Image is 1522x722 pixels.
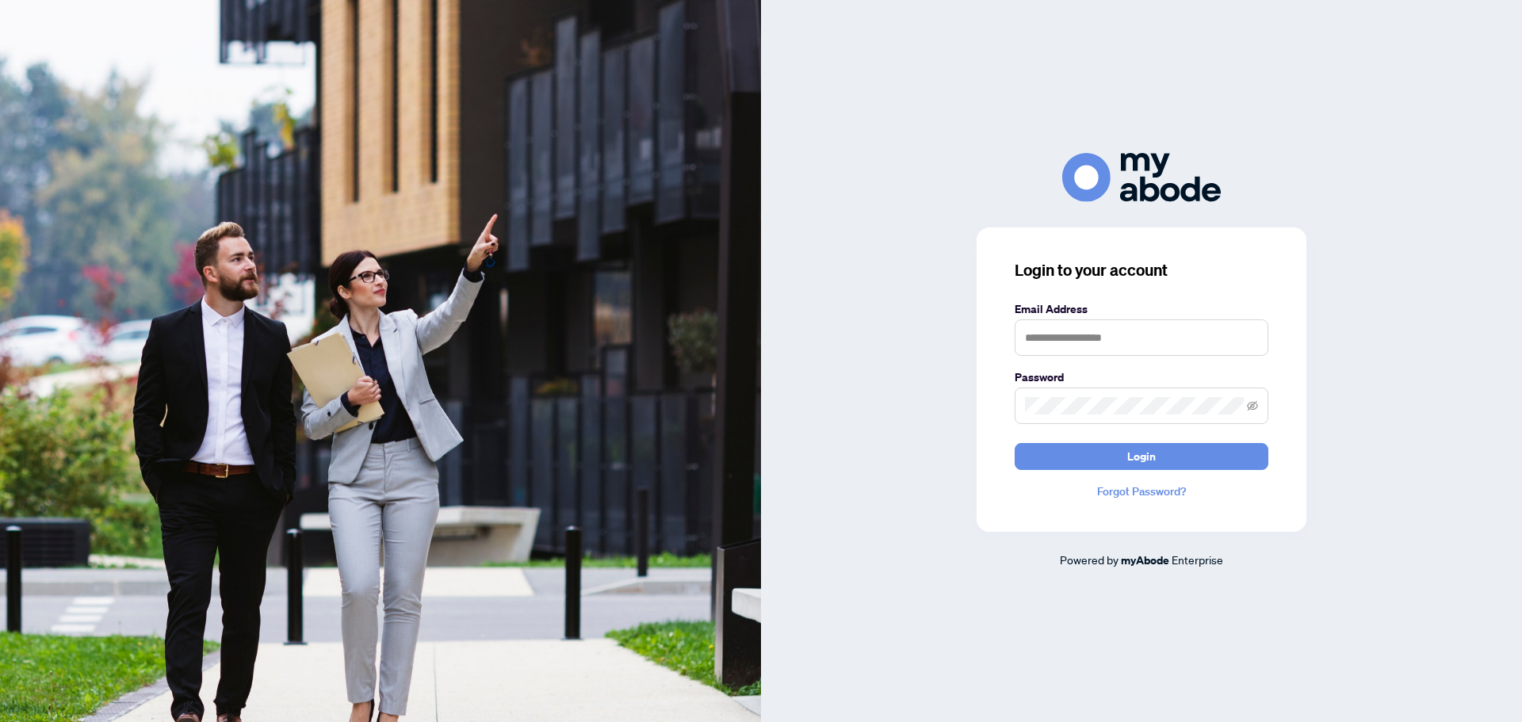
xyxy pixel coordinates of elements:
[1015,300,1268,318] label: Email Address
[1015,483,1268,500] a: Forgot Password?
[1015,369,1268,386] label: Password
[1172,552,1223,567] span: Enterprise
[1060,552,1119,567] span: Powered by
[1247,400,1258,411] span: eye-invisible
[1062,153,1221,201] img: ma-logo
[1127,444,1156,469] span: Login
[1015,443,1268,470] button: Login
[1015,259,1268,281] h3: Login to your account
[1121,552,1169,569] a: myAbode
